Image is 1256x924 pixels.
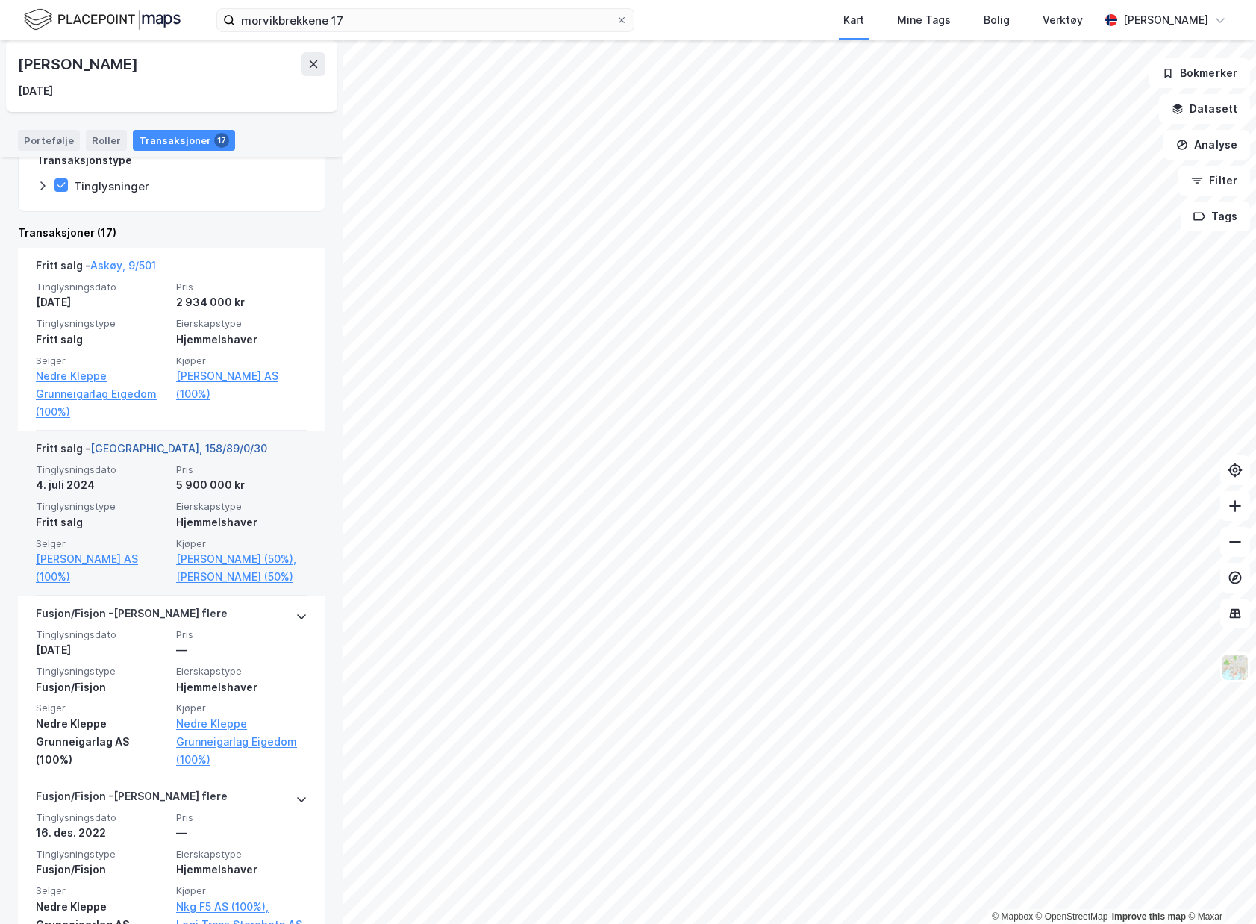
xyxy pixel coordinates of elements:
span: Eierskapstype [176,317,307,330]
span: Selger [36,355,167,367]
div: Nedre Kleppe Grunneigarlag AS (100%) [36,715,167,769]
div: 2 934 000 kr [176,293,307,311]
span: Selger [36,537,167,550]
a: [PERSON_NAME] (50%), [176,550,307,568]
div: Hjemmelshaver [176,678,307,696]
div: Kart [843,11,864,29]
div: Roller [86,130,127,151]
button: Analyse [1163,130,1250,160]
div: 5 900 000 kr [176,476,307,494]
div: Fusjon/Fisjon [36,861,167,878]
div: — [176,824,307,842]
span: Eierskapstype [176,500,307,513]
a: Nedre Kleppe Grunneigarlag Eigedom (100%) [36,367,167,421]
a: [GEOGRAPHIC_DATA], 158/89/0/30 [90,442,267,455]
span: Kjøper [176,884,307,897]
div: — [176,641,307,659]
img: logo.f888ab2527a4732fd821a326f86c7f29.svg [24,7,181,33]
span: Tinglysningstype [36,317,167,330]
div: 16. des. 2022 [36,824,167,842]
div: [DATE] [18,82,53,100]
span: Pris [176,281,307,293]
div: Bolig [984,11,1010,29]
div: Transaksjoner [133,130,235,151]
span: Kjøper [176,537,307,550]
span: Tinglysningsdato [36,281,167,293]
div: Hjemmelshaver [176,513,307,531]
span: Tinglysningstype [36,665,167,678]
div: Transaksjonstype [37,152,132,169]
div: Fritt salg [36,513,167,531]
div: [DATE] [36,641,167,659]
a: Mapbox [992,911,1033,922]
a: Askøy, 9/501 [90,259,156,272]
div: [PERSON_NAME] [18,52,140,76]
span: Tinglysningstype [36,848,167,861]
input: Søk på adresse, matrikkel, gårdeiere, leietakere eller personer [235,9,616,31]
div: Verktøy [1043,11,1083,29]
a: Nedre Kleppe Grunneigarlag Eigedom (100%) [176,715,307,769]
a: OpenStreetMap [1036,911,1108,922]
a: [PERSON_NAME] AS (100%) [36,550,167,586]
span: Tinglysningstype [36,500,167,513]
span: Tinglysningsdato [36,811,167,824]
a: [PERSON_NAME] (50%) [176,568,307,586]
span: Selger [36,884,167,897]
div: 17 [214,133,229,148]
div: Fritt salg [36,331,167,349]
div: Fritt salg - [36,257,156,281]
div: Mine Tags [897,11,951,29]
a: Nkg F5 AS (100%), [176,898,307,916]
span: Kjøper [176,355,307,367]
iframe: Chat Widget [1181,852,1256,924]
button: Tags [1181,202,1250,231]
button: Filter [1178,166,1250,196]
span: Selger [36,702,167,714]
div: Kontrollprogram for chat [1181,852,1256,924]
span: Tinglysningsdato [36,628,167,641]
span: Eierskapstype [176,665,307,678]
div: [PERSON_NAME] [1123,11,1208,29]
div: Hjemmelshaver [176,331,307,349]
span: Tinglysningsdato [36,463,167,476]
div: Portefølje [18,130,80,151]
div: Tinglysninger [74,179,149,193]
button: Datasett [1159,94,1250,124]
div: Fritt salg - [36,440,267,463]
button: Bokmerker [1149,58,1250,88]
img: Z [1221,653,1249,681]
div: Fusjon/Fisjon - [PERSON_NAME] flere [36,605,228,628]
div: 4. juli 2024 [36,476,167,494]
span: Pris [176,628,307,641]
span: Pris [176,463,307,476]
div: Fusjon/Fisjon - [PERSON_NAME] flere [36,787,228,811]
span: Pris [176,811,307,824]
div: Transaksjoner (17) [18,224,325,242]
div: [DATE] [36,293,167,311]
span: Kjøper [176,702,307,714]
a: Improve this map [1112,911,1186,922]
a: [PERSON_NAME] AS (100%) [176,367,307,403]
div: Fusjon/Fisjon [36,678,167,696]
span: Eierskapstype [176,848,307,861]
div: Hjemmelshaver [176,861,307,878]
